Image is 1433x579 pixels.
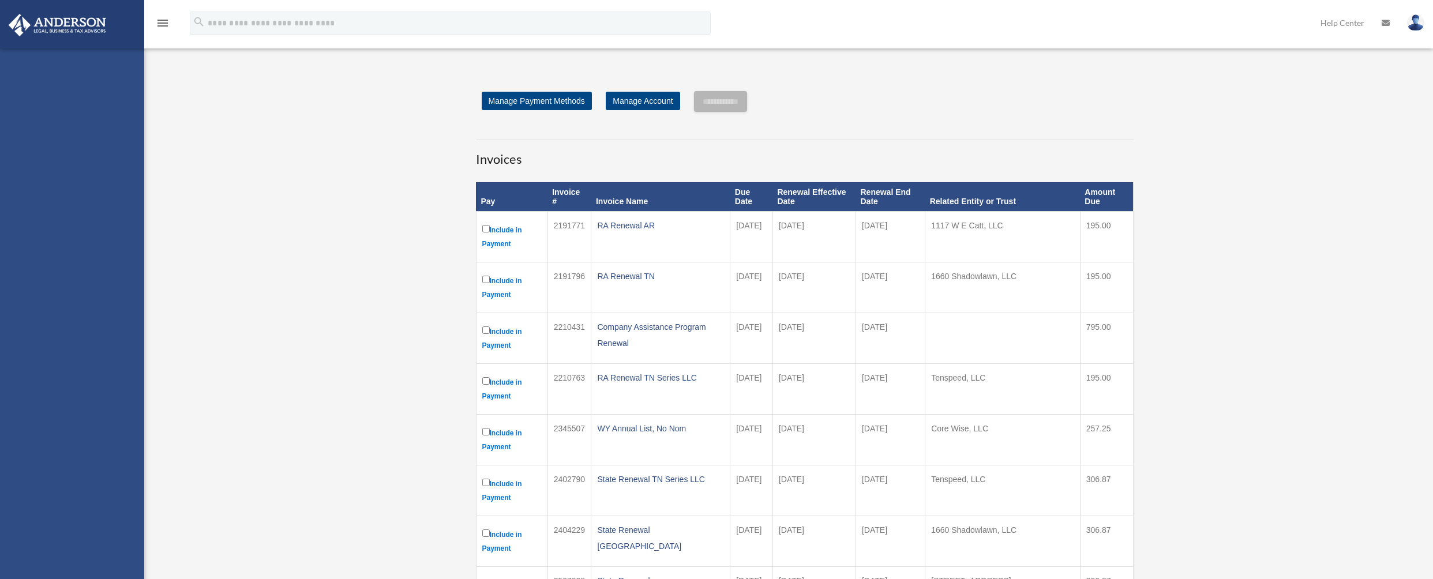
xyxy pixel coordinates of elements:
td: [DATE] [730,465,773,516]
label: Include in Payment [482,375,542,403]
td: 2345507 [547,415,591,465]
td: [DATE] [856,364,925,415]
th: Renewal End Date [856,182,925,212]
td: [DATE] [772,415,856,465]
td: 257.25 [1080,415,1133,465]
td: 1660 Shadowlawn, LLC [925,262,1081,313]
td: 2191771 [547,212,591,262]
td: 1660 Shadowlawn, LLC [925,516,1081,567]
td: 306.87 [1080,465,1133,516]
td: 2191796 [547,262,591,313]
td: [DATE] [856,415,925,465]
td: [DATE] [730,212,773,262]
h3: Invoices [476,140,1134,168]
td: 2402790 [547,465,591,516]
img: Anderson Advisors Platinum Portal [5,14,110,36]
label: Include in Payment [482,273,542,302]
div: State Renewal [GEOGRAPHIC_DATA] [597,522,724,554]
td: [DATE] [730,262,773,313]
td: 2404229 [547,516,591,567]
input: Include in Payment [482,377,490,385]
td: [DATE] [730,415,773,465]
div: RA Renewal AR [597,217,724,234]
input: Include in Payment [482,276,490,283]
th: Invoice # [547,182,591,212]
td: [DATE] [730,313,773,364]
td: Tenspeed, LLC [925,364,1081,415]
input: Include in Payment [482,529,490,537]
th: Due Date [730,182,773,212]
input: Include in Payment [482,326,490,334]
td: [DATE] [856,313,925,364]
input: Include in Payment [482,428,490,435]
div: WY Annual List, No Nom [597,420,724,437]
a: Manage Account [606,92,680,110]
div: State Renewal TN Series LLC [597,471,724,487]
td: [DATE] [772,465,856,516]
i: menu [156,16,170,30]
td: [DATE] [730,516,773,567]
td: 1117 W E Catt, LLC [925,212,1081,262]
td: 195.00 [1080,262,1133,313]
td: [DATE] [772,212,856,262]
label: Include in Payment [482,223,542,251]
td: 795.00 [1080,313,1133,364]
label: Include in Payment [482,426,542,454]
td: [DATE] [772,313,856,364]
td: Core Wise, LLC [925,415,1081,465]
th: Renewal Effective Date [772,182,856,212]
th: Related Entity or Trust [925,182,1081,212]
a: menu [156,20,170,30]
label: Include in Payment [482,476,542,505]
th: Invoice Name [591,182,730,212]
td: [DATE] [730,364,773,415]
div: RA Renewal TN Series LLC [597,370,724,386]
div: Company Assistance Program Renewal [597,319,724,351]
td: 195.00 [1080,212,1133,262]
td: 2210763 [547,364,591,415]
img: User Pic [1407,14,1424,31]
div: RA Renewal TN [597,268,724,284]
th: Pay [476,182,547,212]
th: Amount Due [1080,182,1133,212]
td: 195.00 [1080,364,1133,415]
td: [DATE] [772,364,856,415]
td: 306.87 [1080,516,1133,567]
a: Manage Payment Methods [482,92,592,110]
td: 2210431 [547,313,591,364]
td: [DATE] [856,465,925,516]
td: Tenspeed, LLC [925,465,1081,516]
label: Include in Payment [482,527,542,555]
td: [DATE] [856,262,925,313]
label: Include in Payment [482,324,542,352]
td: [DATE] [856,212,925,262]
td: [DATE] [772,262,856,313]
input: Include in Payment [482,479,490,486]
td: [DATE] [856,516,925,567]
i: search [193,16,205,28]
input: Include in Payment [482,225,490,232]
td: [DATE] [772,516,856,567]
